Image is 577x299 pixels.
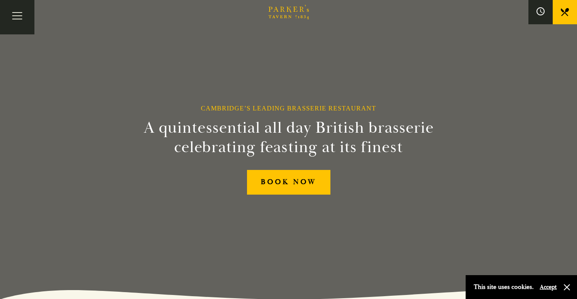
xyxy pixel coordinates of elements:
h1: Cambridge’s Leading Brasserie Restaurant [201,104,376,112]
button: Close and accept [563,283,571,291]
button: Accept [540,283,557,291]
h2: A quintessential all day British brasserie celebrating feasting at its finest [104,118,473,157]
a: BOOK NOW [247,170,330,195]
p: This site uses cookies. [474,281,534,293]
